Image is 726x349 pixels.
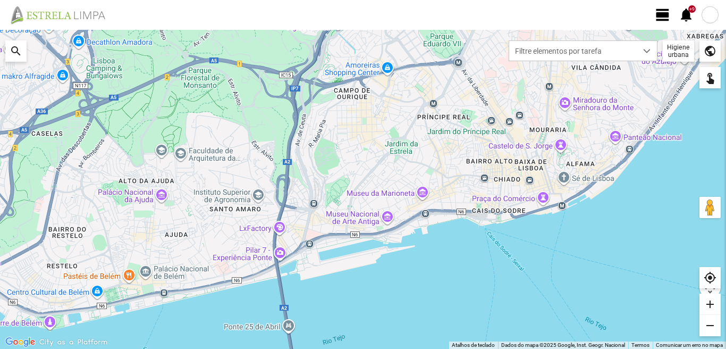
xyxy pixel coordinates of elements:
span: view_day [655,7,671,23]
img: file [7,5,117,24]
span: Filtre elementos por tarefa [509,41,637,61]
div: add [699,294,721,315]
a: Abrir esta área no Google Maps (abre uma nova janela) [3,335,38,349]
div: search [5,40,27,62]
a: Termos (abre num novo separador) [631,342,649,348]
button: Arraste o Pegman para o mapa para abrir o Street View [699,197,721,218]
div: public [699,40,721,62]
div: my_location [699,267,721,288]
a: Comunicar um erro no mapa [656,342,723,348]
span: Dados do mapa ©2025 Google, Inst. Geogr. Nacional [501,342,625,348]
span: notifications [678,7,694,23]
img: Google [3,335,38,349]
div: touch_app [699,67,721,88]
button: Atalhos de teclado [452,342,495,349]
div: Higiene urbana [663,40,694,62]
div: dropdown trigger [637,41,657,61]
div: remove [699,315,721,336]
div: +9 [688,5,696,13]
